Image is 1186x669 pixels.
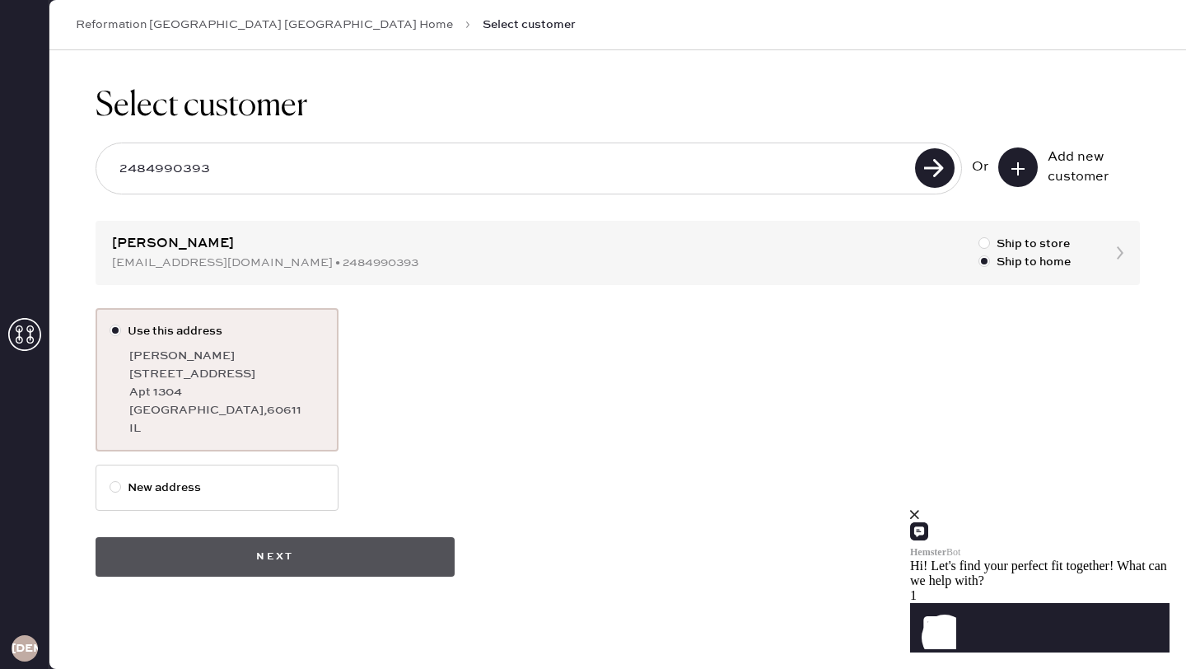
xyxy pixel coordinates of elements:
[110,479,325,497] label: New address
[12,643,38,654] h3: [DEMOGRAPHIC_DATA]
[910,447,1182,666] iframe: Front Chat
[96,537,455,577] button: Next
[129,419,325,437] div: IL
[129,383,325,401] div: Apt 1304
[129,347,325,365] div: [PERSON_NAME]
[129,365,325,383] div: [STREET_ADDRESS]
[129,401,325,419] div: [GEOGRAPHIC_DATA] , 60611
[972,157,988,177] div: Or
[96,87,1140,126] h1: Select customer
[978,235,1071,253] label: Ship to store
[1048,147,1130,187] div: Add new customer
[76,16,453,33] a: Reformation [GEOGRAPHIC_DATA] [GEOGRAPHIC_DATA] Home
[110,322,325,340] label: Use this address
[978,253,1071,271] label: Ship to home
[106,150,910,188] input: Search by email or phone number
[483,16,576,33] span: Select customer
